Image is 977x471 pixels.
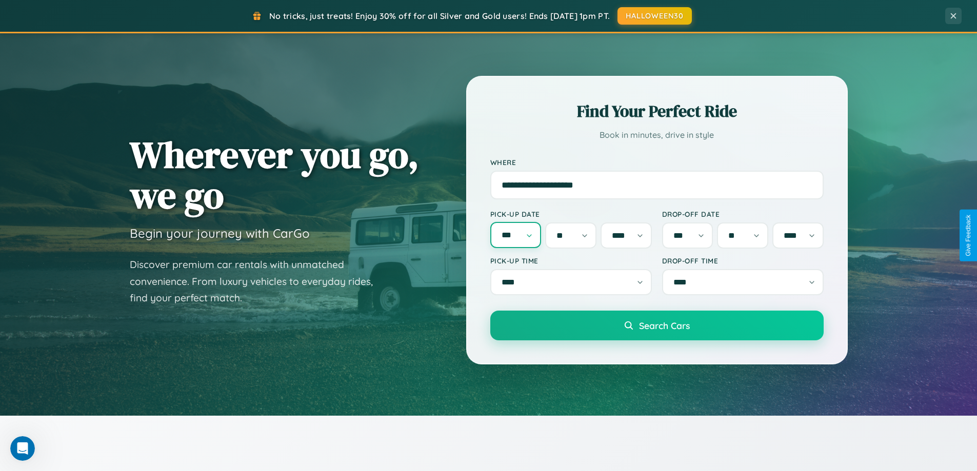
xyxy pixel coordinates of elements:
p: Discover premium car rentals with unmatched convenience. From luxury vehicles to everyday rides, ... [130,256,386,306]
span: No tricks, just treats! Enjoy 30% off for all Silver and Gold users! Ends [DATE] 1pm PT. [269,11,610,21]
button: Search Cars [490,311,824,340]
label: Pick-up Time [490,256,652,265]
p: Book in minutes, drive in style [490,128,824,142]
label: Drop-off Date [662,210,824,218]
label: Where [490,158,824,167]
div: Give Feedback [965,215,972,256]
button: HALLOWEEN30 [617,7,692,25]
label: Drop-off Time [662,256,824,265]
iframe: Intercom live chat [10,436,35,461]
h1: Wherever you go, we go [130,134,419,215]
h3: Begin your journey with CarGo [130,226,310,241]
h2: Find Your Perfect Ride [490,100,824,122]
span: Search Cars [639,320,690,331]
label: Pick-up Date [490,210,652,218]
